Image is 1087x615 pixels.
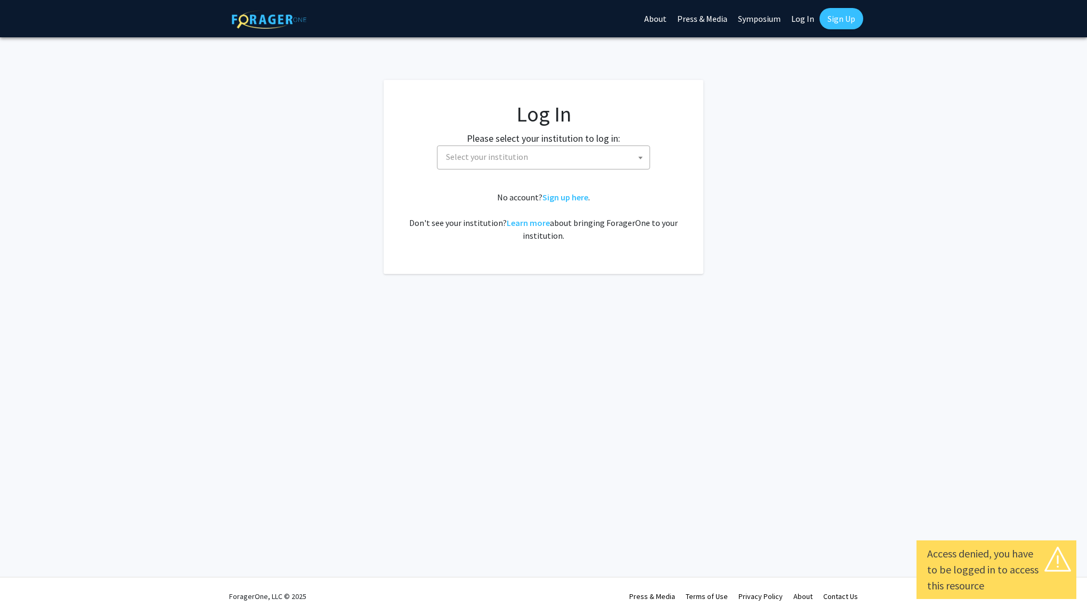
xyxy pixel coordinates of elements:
a: Press & Media [629,592,675,601]
span: Select your institution [442,146,650,168]
a: Sign Up [820,8,863,29]
div: ForagerOne, LLC © 2025 [229,578,306,615]
span: Select your institution [446,151,528,162]
div: No account? . Don't see your institution? about bringing ForagerOne to your institution. [405,191,682,242]
a: Contact Us [823,592,858,601]
label: Please select your institution to log in: [467,131,620,145]
a: Sign up here [542,192,588,203]
img: ForagerOne Logo [232,10,306,29]
h1: Log In [405,101,682,127]
div: Access denied, you have to be logged in to access this resource [927,546,1066,594]
a: Learn more about bringing ForagerOne to your institution [507,217,550,228]
a: About [793,592,813,601]
a: Privacy Policy [739,592,783,601]
span: Select your institution [437,145,650,169]
a: Terms of Use [686,592,728,601]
